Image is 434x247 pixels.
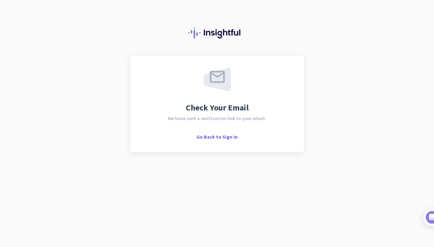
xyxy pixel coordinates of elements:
[188,27,246,38] img: Insightful
[196,134,238,140] span: Go Back to Sign In
[204,68,231,91] img: email-sent
[168,116,266,121] span: We have sent a verification link to your email.
[186,104,249,112] span: Check Your Email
